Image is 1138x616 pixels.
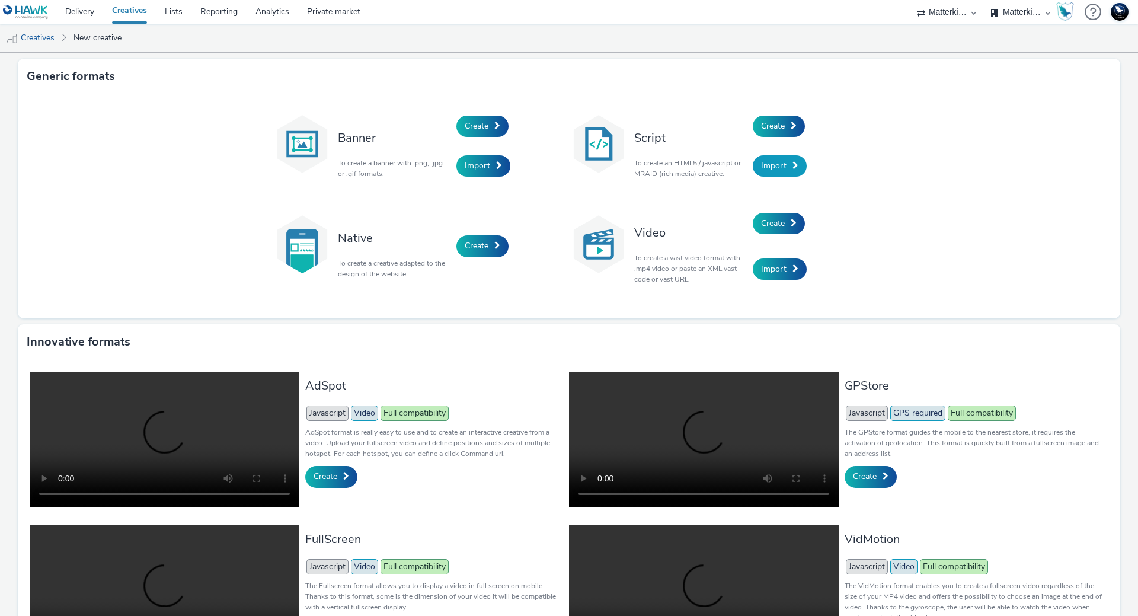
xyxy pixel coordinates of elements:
[890,406,945,421] span: GPS required
[761,218,785,229] span: Create
[853,471,877,482] span: Create
[634,158,747,179] p: To create an HTML5 / javascript or MRAID (rich media) creative.
[753,213,805,234] a: Create
[569,215,628,274] img: video.svg
[845,466,897,487] a: Create
[465,160,490,171] span: Import
[338,258,450,279] p: To create a creative adapted to the design of the website.
[465,120,488,132] span: Create
[845,378,1102,394] h3: GPStore
[634,225,747,241] h3: Video
[27,68,115,85] h3: Generic formats
[845,531,1102,547] h3: VidMotion
[753,258,807,280] a: Import
[305,580,563,612] p: The Fullscreen format allows you to display a video in full screen on mobile. Thanks to this form...
[1056,2,1079,21] a: Hawk Academy
[314,471,337,482] span: Create
[6,33,18,44] img: mobile
[306,559,349,574] span: Javascript
[634,130,747,146] h3: Script
[1111,3,1129,21] img: Support Hawk
[338,230,450,246] h3: Native
[381,406,449,421] span: Full compatibility
[846,406,888,421] span: Javascript
[920,559,988,574] span: Full compatibility
[456,155,510,177] a: Import
[569,114,628,174] img: code.svg
[338,130,450,146] h3: Banner
[761,120,785,132] span: Create
[890,559,918,574] span: Video
[761,263,787,275] span: Import
[1056,2,1074,21] img: Hawk Academy
[305,531,563,547] h3: FullScreen
[338,158,450,179] p: To create a banner with .png, .jpg or .gif formats.
[273,215,332,274] img: native.svg
[846,559,888,574] span: Javascript
[948,406,1016,421] span: Full compatibility
[27,333,130,351] h3: Innovative formats
[305,427,563,459] p: AdSpot format is really easy to use and to create an interactive creative from a video. Upload yo...
[68,24,127,52] a: New creative
[456,116,509,137] a: Create
[306,406,349,421] span: Javascript
[273,114,332,174] img: banner.svg
[456,235,509,257] a: Create
[753,155,807,177] a: Import
[351,406,378,421] span: Video
[753,116,805,137] a: Create
[761,160,787,171] span: Import
[845,427,1102,459] p: The GPStore format guides the mobile to the nearest store, it requires the activation of geolocat...
[3,5,49,20] img: undefined Logo
[305,466,357,487] a: Create
[381,559,449,574] span: Full compatibility
[634,253,747,285] p: To create a vast video format with .mp4 video or paste an XML vast code or vast URL.
[465,240,488,251] span: Create
[305,378,563,394] h3: AdSpot
[351,559,378,574] span: Video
